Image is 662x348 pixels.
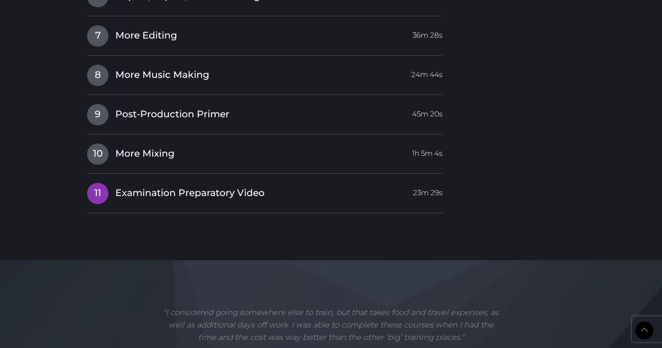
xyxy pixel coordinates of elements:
span: 11 [87,183,108,204]
span: 24m 44s [411,65,442,80]
span: 7 [87,25,108,47]
span: 36m 28s [412,25,442,41]
a: 10More Mixing1h 5m 4s [87,143,443,161]
span: 8 [87,65,108,86]
span: 45m 20s [412,104,442,119]
a: 8More Music Making24m 44s [87,64,443,82]
p: "I considered going somewhere else to train, but that takes food and travel expenses, as well as ... [160,306,502,343]
a: 11Examination Preparatory Video23m 29s [87,182,443,200]
span: More Mixing [115,147,175,161]
span: 10 [87,143,108,165]
span: More Music Making [115,68,209,82]
a: 9Post-Production Primer45m 20s [87,104,443,122]
span: Examination Preparatory Video [115,187,265,200]
span: Post-Production Primer [115,108,229,121]
span: 23m 29s [413,183,442,198]
a: 7More Editing36m 28s [87,25,443,43]
span: 1h 5m 4s [412,143,442,159]
a: Back to Top [635,321,653,339]
span: More Editing [115,29,177,42]
span: 9 [87,104,108,125]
